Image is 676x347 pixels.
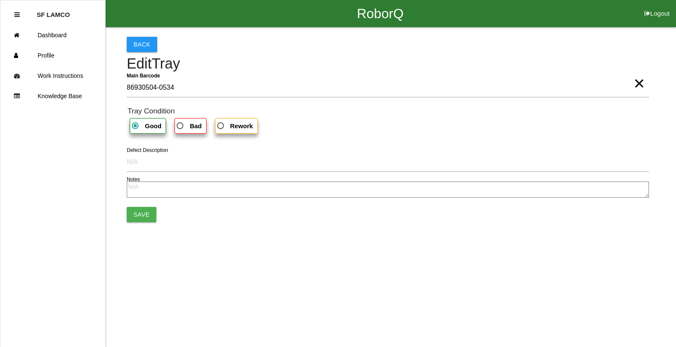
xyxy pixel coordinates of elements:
b: Good [145,122,161,129]
b: Rework [230,122,253,129]
h6: Tray Condition [128,107,649,115]
a: Dashboard [0,25,105,45]
button: Save [127,207,156,222]
input: Required [127,78,649,97]
h4: Edit Tray [127,56,649,72]
div: Close [14,5,20,25]
b: Main Barcode [127,73,160,79]
button: Back [127,37,157,52]
label: Notes [127,176,140,183]
a: Profile [0,45,105,66]
p: SF LAMCO [37,5,70,18]
label: Defect Description [127,146,168,154]
span: Clear Input [634,66,645,83]
a: Work Instructions [0,66,105,86]
input: N/A [127,152,649,172]
a: Knowledge Base [0,86,105,106]
b: Bad [190,122,202,129]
